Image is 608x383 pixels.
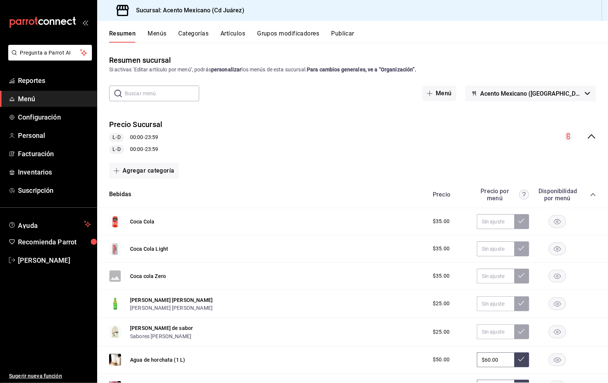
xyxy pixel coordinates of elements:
div: Precio [425,191,473,198]
div: Disponibilidad por menú [538,188,576,202]
span: $35.00 [433,245,450,253]
div: navigation tabs [109,30,608,43]
input: Buscar menú [125,86,199,101]
span: $35.00 [433,272,450,280]
input: Sin ajuste [477,352,514,367]
button: open_drawer_menu [82,19,88,25]
div: Si activas ‘Editar artículo por menú’, podrás los menús de esta sucursal. [109,66,596,74]
input: Sin ajuste [477,296,514,311]
span: Facturación [18,149,91,159]
button: collapse-category-row [590,192,596,198]
strong: Para cambios generales, ve a “Organización”. [307,67,416,72]
span: Recomienda Parrot [18,237,91,247]
span: Ayuda [18,220,81,229]
button: [PERSON_NAME] [PERSON_NAME] [130,304,213,312]
input: Sin ajuste [477,214,514,229]
img: Preview [109,243,121,255]
span: Menú [18,94,91,104]
button: Resumen [109,30,136,43]
button: [PERSON_NAME] [PERSON_NAME] [130,296,213,304]
span: Acento Mexicano ([GEOGRAPHIC_DATA]) [480,90,582,97]
span: $50.00 [433,356,450,364]
span: $35.00 [433,217,450,225]
input: Sin ajuste [477,269,514,284]
a: Pregunta a Parrot AI [5,54,92,62]
span: $25.00 [433,300,450,308]
h3: Sucursal: Acento Mexicano (Cd Juárez) [130,6,244,15]
input: Sin ajuste [477,241,514,256]
img: Preview [109,354,121,366]
button: Artículos [220,30,245,43]
button: Publicar [331,30,354,43]
img: Preview [109,298,121,310]
button: Bebidas [109,190,131,199]
button: Grupos modificadores [257,30,319,43]
img: Preview [109,216,121,228]
span: Reportes [18,75,91,86]
div: 00:00 - 23:59 [109,133,162,142]
button: Coca Cola [130,218,154,225]
button: Menús [148,30,166,43]
span: L-D [109,133,123,141]
div: Resumen sucursal [109,55,171,66]
button: Pregunta a Parrot AI [8,45,92,61]
button: Sabores [PERSON_NAME] [130,333,191,340]
span: Configuración [18,112,91,122]
div: Precio por menú [477,188,529,202]
button: Coca cola Zero [130,272,166,280]
span: L-D [109,145,123,153]
input: Sin ajuste [477,324,514,339]
button: Categorías [179,30,209,43]
button: Menú [422,86,456,101]
button: Coca Cola Light [130,245,168,253]
span: Inventarios [18,167,91,177]
strong: personalizar [211,67,242,72]
div: 00:00 - 23:59 [109,145,162,154]
button: Agua de horchata (1 L) [130,356,185,364]
span: Suscripción [18,185,91,195]
button: Precio Sucursal [109,119,162,130]
span: Sugerir nueva función [9,372,91,380]
div: collapse-menu-row [97,113,608,160]
span: [PERSON_NAME] [18,255,91,265]
span: Pregunta a Parrot AI [20,49,80,57]
button: Acento Mexicano ([GEOGRAPHIC_DATA]) [465,86,596,101]
img: Preview [109,326,121,338]
span: $25.00 [433,328,450,336]
button: Agregar categoría [109,163,179,179]
button: [PERSON_NAME] de sabor [130,324,193,332]
span: Personal [18,130,91,140]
